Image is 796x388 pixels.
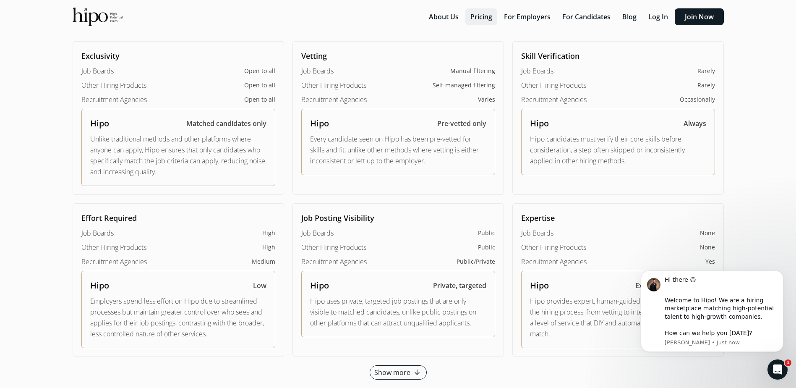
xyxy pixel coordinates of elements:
span: Rarely [697,67,715,75]
span: Job Boards [521,66,553,76]
span: High [262,243,275,252]
span: Job Boards [81,66,114,76]
p: Every candidate seen on Hipo has been pre-vetted for skills and fit, unlike other methods where v... [310,134,486,166]
p: Unlike traditional methods and other platforms where anyone can apply, Hipo ensures that only can... [90,134,266,177]
h2: Vetting [301,50,495,62]
span: Varies [478,95,495,104]
h2: Exclusivity [81,50,275,62]
h2: Expertise [521,212,715,224]
p: Employers spend less effort on Hipo due to streamlined processes but maintain greater control ove... [90,296,266,339]
p: Always [684,118,706,128]
iframe: Intercom live chat [767,359,788,380]
p: Pre-vetted only [437,118,486,128]
p: Private, targeted [433,281,486,291]
a: Log In [643,12,675,21]
button: Log In [643,8,673,25]
span: Other Hiring Products [81,80,146,90]
span: Job Boards [81,228,114,238]
span: Other Hiring Products [521,242,586,252]
a: Join Now [675,12,724,21]
span: Occasionally [680,95,715,104]
a: Blog [617,12,643,21]
span: Other Hiring Products [301,80,366,90]
p: Matched candidates only [186,118,266,128]
span: Job Boards [301,66,334,76]
button: For Candidates [557,8,616,25]
button: Pricing [465,8,497,25]
span: Recruitment Agencies [301,94,367,105]
h2: Skill Verification [521,50,715,62]
button: For Employers [499,8,556,25]
span: Medium [252,257,275,266]
h2: Hipo [90,280,109,291]
iframe: Intercom notifications message [628,260,796,384]
h2: Hipo [530,280,549,291]
a: Pricing [465,12,499,21]
span: Public [478,243,495,252]
span: Show more [374,367,410,378]
p: Hipo uses private, targeted job postings that are only visible to matched candidates, unlike publ... [310,296,486,328]
a: For Candidates [557,12,617,21]
span: Recruitment Agencies [521,94,587,105]
button: Show more arrow_downward_alt [370,365,427,380]
span: Other Hiring Products [301,242,366,252]
span: Public [478,229,495,237]
span: Manual filtering [450,67,495,75]
h2: Hipo [530,118,549,129]
h2: Job Posting Visibility [301,212,495,224]
h2: Effort Required [81,212,275,224]
a: For Employers [499,12,557,21]
span: Public/Private [457,257,495,266]
span: Yes [705,257,715,266]
span: None [700,229,715,237]
h2: Hipo [310,118,329,129]
p: Hipo provides expert, human-guided support throughout the hiring process, from vetting to intervi... [530,296,706,339]
button: Join Now [675,8,724,25]
span: 1 [785,359,791,366]
span: Recruitment Agencies [81,257,147,267]
span: Other Hiring Products [521,80,586,90]
span: arrow_downward_alt [412,367,422,378]
span: Rarely [697,81,715,89]
a: About Us [424,12,465,21]
span: Job Boards [521,228,553,238]
img: official-logo [73,8,123,26]
span: None [700,243,715,252]
p: Hipo candidates must verify their core skills before consideration, a step often skipped or incon... [530,134,706,166]
h2: Hipo [310,280,329,291]
span: High [262,229,275,237]
span: Recruitment Agencies [81,94,147,105]
span: Other Hiring Products [81,242,146,252]
button: Blog [617,8,642,25]
button: About Us [424,8,464,25]
p: Low [253,281,266,291]
span: Recruitment Agencies [301,257,367,267]
span: Open to all [244,81,275,89]
span: Recruitment Agencies [521,257,587,267]
span: Self-managed filtering [433,81,495,89]
span: Open to all [244,67,275,75]
h2: Hipo [90,118,109,129]
span: Job Boards [301,228,334,238]
span: Open to all [244,95,275,104]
